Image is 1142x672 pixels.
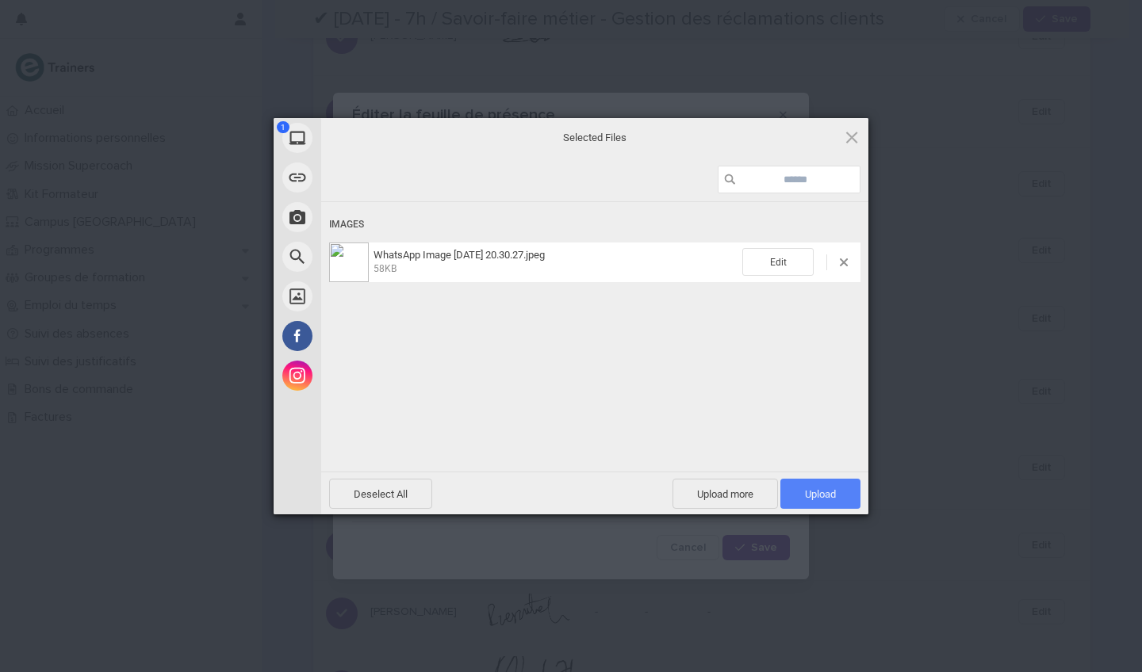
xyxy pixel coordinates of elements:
div: Instagram [274,356,464,395]
div: Take Photo [274,197,464,237]
div: Link (URL) [274,158,464,197]
span: Click here or hit ESC to close picker [843,128,860,146]
div: Web Search [274,237,464,277]
div: Facebook [274,316,464,356]
span: Upload [780,479,860,509]
span: Upload [805,488,836,500]
span: Deselect All [329,479,432,509]
span: 58KB [374,263,397,274]
span: 1 [277,121,289,133]
span: Edit [742,248,814,276]
span: WhatsApp Image [DATE] 20.30.27.jpeg [374,249,545,261]
div: Unsplash [274,277,464,316]
span: Selected Files [436,131,753,145]
img: 1192f967-ea5b-4459-882f-d3e97bc18047 [329,242,369,282]
div: My Device [274,118,464,158]
div: Images [329,210,860,239]
span: WhatsApp Image 2025-08-19 at 20.30.27.jpeg [369,249,742,275]
span: Upload more [673,479,778,509]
